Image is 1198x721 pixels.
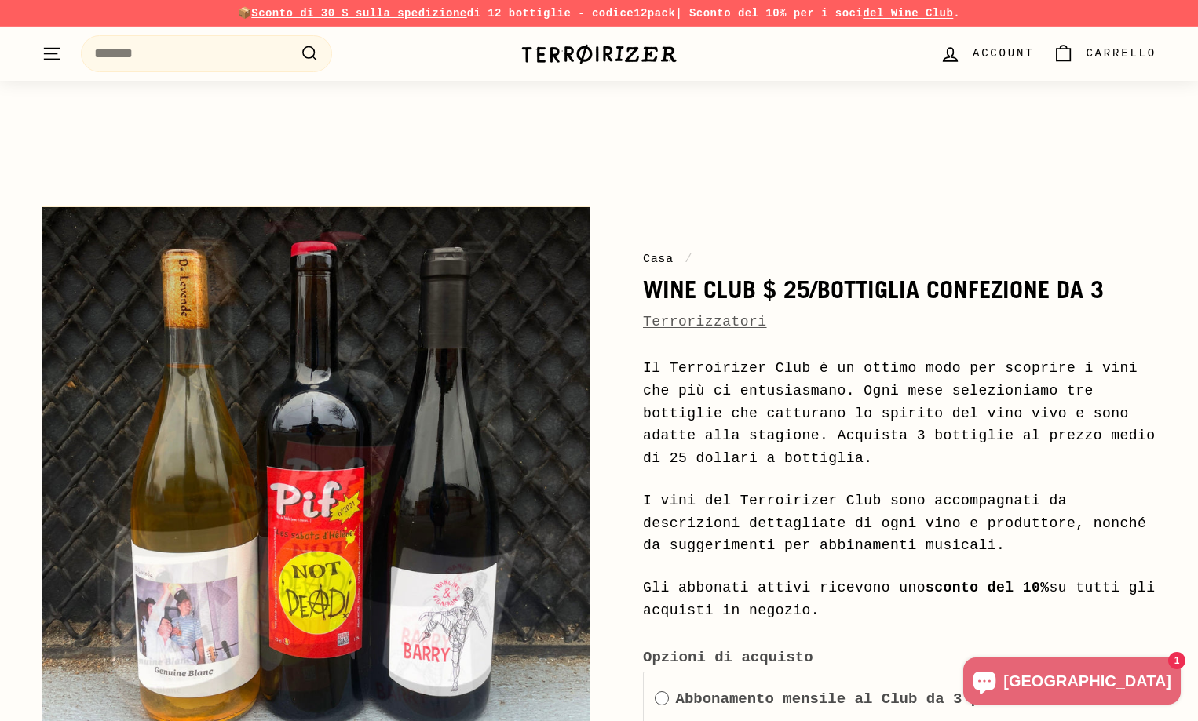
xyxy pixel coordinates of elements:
[1086,47,1156,60] font: Carrello
[643,580,926,595] font: Gli abbonati attivi ricevono uno
[643,493,1146,554] font: I vini del Terroirizer Club sono accompagnati da descrizioni dettagliate di ogni vino e produttor...
[643,249,1156,268] nav: briciole di pane
[685,252,692,266] font: /
[863,7,953,20] a: del Wine Club
[251,7,466,20] font: Sconto di 30 $ sulla spedizione
[930,31,1043,77] a: Account
[655,686,669,709] div: Abbonamento mensile al Club da 3 pacchetti
[643,275,1104,304] font: Wine Club $ 25/bottiglia confezione da 3
[643,314,767,330] a: Terrorizzatori
[1043,31,1166,77] a: Carrello
[643,360,1156,466] font: Il Terroirizer Club è un ottimo modo per scoprire i vini che più ci entusiasmano. Ogni mese selez...
[643,252,674,266] a: Casa
[634,7,675,20] font: 12pack
[926,580,1050,595] font: sconto del 10%
[953,7,960,20] font: .
[973,47,1034,60] font: Account
[467,7,634,20] font: di 12 bottiglie - codice
[959,657,1185,708] inbox-online-store-chat: Chat del negozio online Shopify
[675,7,863,20] font: | Sconto del 10% per i soci
[676,690,1052,707] font: Abbonamento mensile al Club da 3 pacchetti
[238,7,251,20] font: 📦
[643,649,813,666] font: Opzioni di acquisto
